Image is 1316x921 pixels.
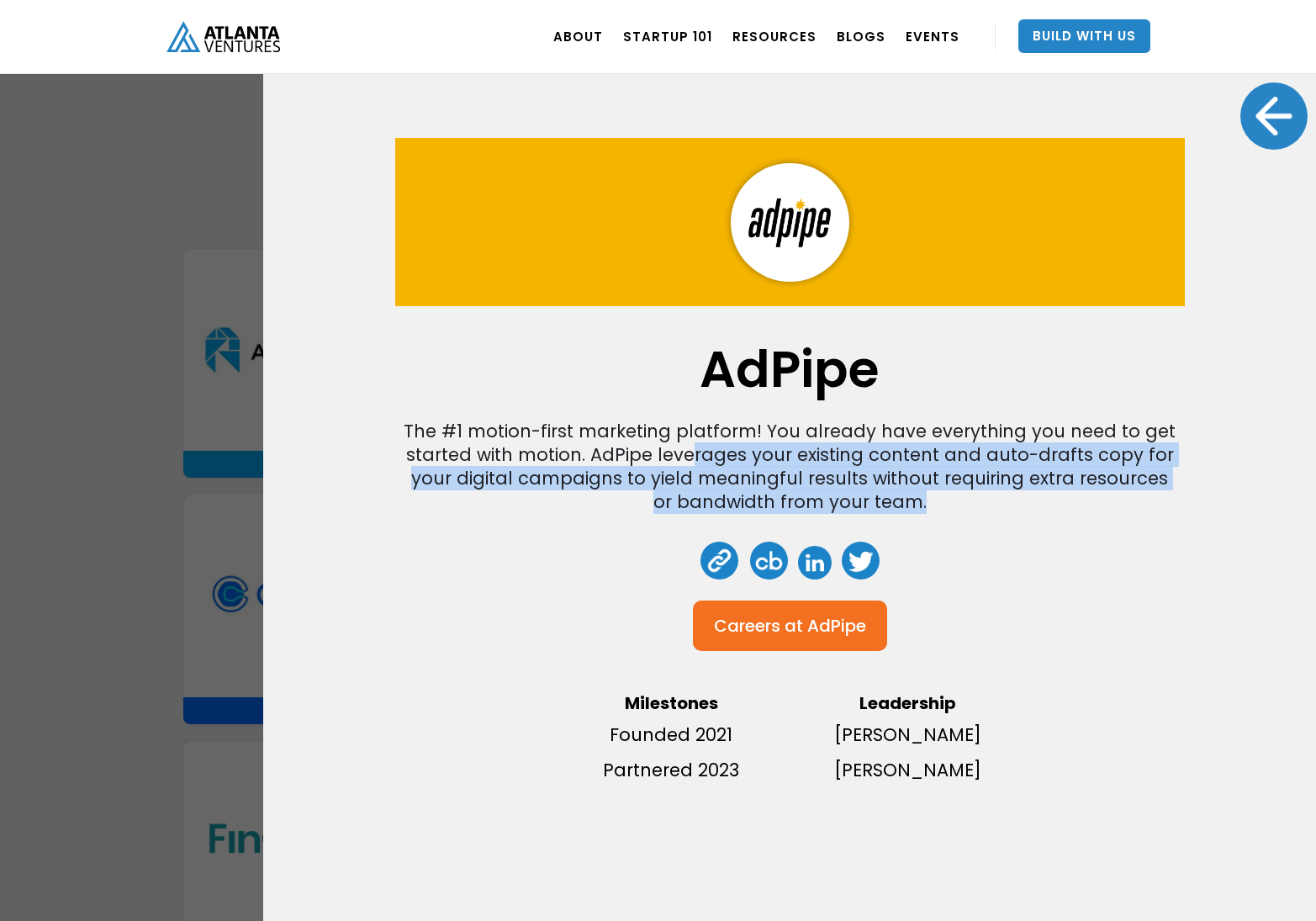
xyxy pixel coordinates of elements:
a: Startup 101 [623,13,712,60]
a: RESOURCES [732,13,817,60]
div: The #1 motion-first marketing platform! You already have everything you need to get started with ... [403,420,1176,514]
img: Company Banner [395,130,1185,315]
a: ABOUT [553,13,603,60]
a: EVENTS [906,13,959,60]
a: BLOGS [837,13,885,60]
a: Build With Us [1018,19,1150,53]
